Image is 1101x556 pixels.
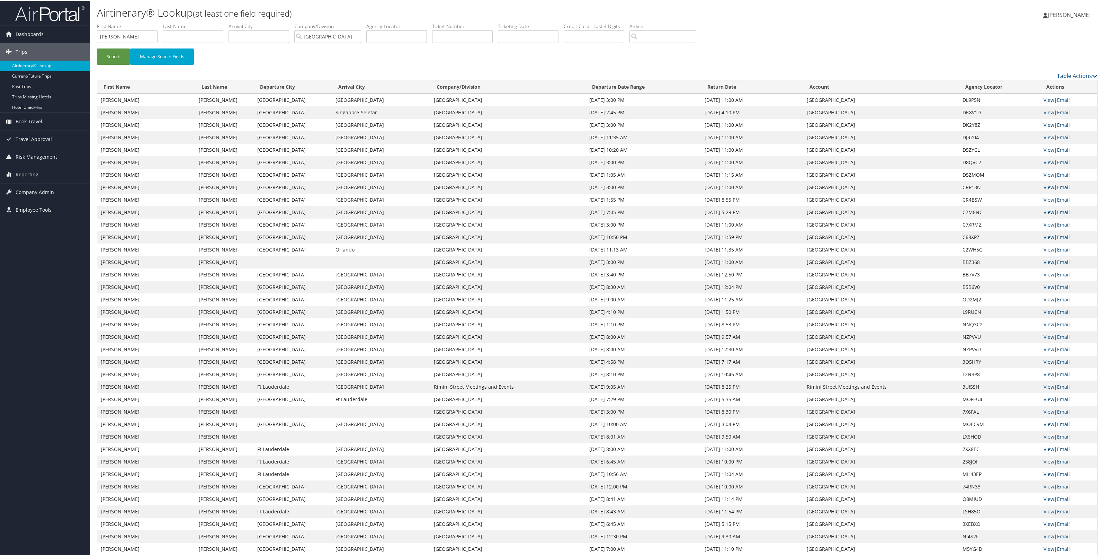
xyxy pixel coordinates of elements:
img: airportal-logo.png [15,5,84,21]
td: [GEOGRAPHIC_DATA] [332,305,430,317]
td: [GEOGRAPHIC_DATA] [332,155,430,168]
label: First Name [97,22,163,29]
td: [DATE] 12:04 PM [701,280,803,292]
td: [PERSON_NAME] [195,242,254,255]
label: Arrival City [229,22,294,29]
td: | [1040,292,1097,305]
td: DL9P5N [959,93,1040,105]
td: | [1040,255,1097,267]
td: [GEOGRAPHIC_DATA] [430,180,586,193]
td: [DATE] 2:45 PM [586,105,701,118]
td: [GEOGRAPHIC_DATA] [430,280,586,292]
td: [PERSON_NAME] [97,529,195,542]
td: | [1040,230,1097,242]
td: [DATE] 11:00 AM [701,93,803,105]
a: View [1044,407,1054,414]
td: [PERSON_NAME] [195,130,254,143]
td: [GEOGRAPHIC_DATA] [332,93,430,105]
td: [DATE] 11:00 AM [701,118,803,130]
th: Account: activate to sort column ascending [803,79,959,93]
td: [GEOGRAPHIC_DATA] [803,130,959,143]
td: | [1040,180,1097,193]
td: [PERSON_NAME] [97,405,195,417]
td: [DATE] 7:05 PM [586,205,701,218]
td: [GEOGRAPHIC_DATA] [332,168,430,180]
a: Email [1057,445,1070,451]
a: Email [1057,121,1070,127]
td: [DATE] 11:00 AM [701,255,803,267]
a: Email [1057,333,1070,339]
a: View [1044,420,1054,426]
td: DK2Y8Z [959,118,1040,130]
th: Last Name: activate to sort column ascending [195,79,254,93]
td: [DATE] 12:50 PM [701,267,803,280]
td: [DATE] 11:35 AM [586,130,701,143]
a: View [1044,258,1054,264]
td: [GEOGRAPHIC_DATA] [430,267,586,280]
td: [PERSON_NAME] [97,255,195,267]
td: [PERSON_NAME] [97,380,195,392]
td: [GEOGRAPHIC_DATA] [803,242,959,255]
td: [DATE] 11:00 AM [701,143,803,155]
a: View [1044,195,1054,202]
td: | [1040,155,1097,168]
a: View [1044,345,1054,352]
td: [GEOGRAPHIC_DATA] [803,280,959,292]
td: [GEOGRAPHIC_DATA] [332,218,430,230]
a: Email [1057,432,1070,439]
td: [GEOGRAPHIC_DATA] [430,218,586,230]
a: Email [1057,457,1070,464]
a: Email [1057,208,1070,214]
span: Travel Approval [16,130,52,147]
a: View [1044,108,1054,115]
a: Email [1057,320,1070,327]
td: [GEOGRAPHIC_DATA] [254,242,332,255]
td: [PERSON_NAME] [97,218,195,230]
td: [DATE] 11:15 AM [701,168,803,180]
td: CR4BSW [959,193,1040,205]
td: D8QVC2 [959,155,1040,168]
td: [PERSON_NAME] [97,342,195,355]
a: View [1044,532,1054,539]
th: First Name: activate to sort column ascending [97,79,195,93]
td: [GEOGRAPHIC_DATA] [254,218,332,230]
a: View [1044,245,1054,252]
button: Search [97,47,130,64]
td: [PERSON_NAME] [97,292,195,305]
td: [GEOGRAPHIC_DATA] [254,267,332,280]
td: [GEOGRAPHIC_DATA] [803,93,959,105]
td: [GEOGRAPHIC_DATA] [254,305,332,317]
a: Email [1057,395,1070,401]
th: Actions [1040,79,1097,93]
a: View [1044,183,1054,189]
td: [GEOGRAPHIC_DATA] [803,143,959,155]
a: Email [1057,470,1070,476]
td: [PERSON_NAME] [97,180,195,193]
span: Reporting [16,165,38,182]
a: View [1044,432,1054,439]
td: [GEOGRAPHIC_DATA] [332,193,430,205]
a: View [1044,395,1054,401]
td: C7M8NC [959,205,1040,218]
a: Email [1057,495,1070,501]
td: [GEOGRAPHIC_DATA] [803,267,959,280]
a: View [1044,495,1054,501]
td: [GEOGRAPHIC_DATA] [332,130,430,143]
td: [PERSON_NAME] [97,205,195,218]
td: [GEOGRAPHIC_DATA] [803,218,959,230]
label: Airline [629,22,701,29]
td: [DATE] 3:00 PM [586,155,701,168]
a: View [1044,358,1054,364]
label: Ticket Number [432,22,498,29]
td: [PERSON_NAME] [97,392,195,405]
a: Email [1057,345,1070,352]
td: C7XRMZ [959,218,1040,230]
td: [GEOGRAPHIC_DATA] [254,105,332,118]
td: [GEOGRAPHIC_DATA] [803,105,959,118]
a: [PERSON_NAME] [1043,3,1098,24]
span: Risk Management [16,147,57,165]
td: [DATE] 8:55 PM [701,193,803,205]
label: Company/Division [294,22,366,29]
td: [GEOGRAPHIC_DATA] [430,230,586,242]
td: [PERSON_NAME] [97,430,195,442]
